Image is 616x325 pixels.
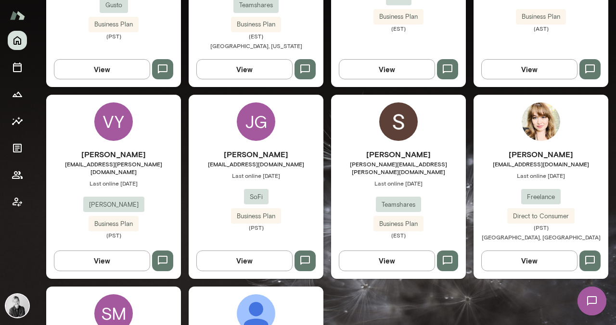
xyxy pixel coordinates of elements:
[379,102,418,141] img: Sam Bezilla
[331,25,466,32] span: (EST)
[8,31,27,50] button: Home
[244,192,269,202] span: SoFi
[196,250,293,271] button: View
[8,85,27,104] button: Growth Plan
[94,102,133,141] div: VY
[331,149,466,160] h6: [PERSON_NAME]
[89,20,139,29] span: Business Plan
[189,32,323,40] span: (EST)
[474,25,608,32] span: (AST)
[8,192,27,212] button: Client app
[46,32,181,40] span: (PST)
[89,219,139,229] span: Business Plan
[481,250,577,271] button: View
[339,250,435,271] button: View
[331,231,466,239] span: (EST)
[54,250,150,271] button: View
[189,160,323,168] span: [EMAIL_ADDRESS][DOMAIN_NAME]
[481,59,577,79] button: View
[474,172,608,179] span: Last online [DATE]
[231,212,281,221] span: Business Plan
[83,200,144,210] span: [PERSON_NAME]
[331,160,466,175] span: [PERSON_NAME][EMAIL_ADDRESS][PERSON_NAME][DOMAIN_NAME]
[46,160,181,175] span: [EMAIL_ADDRESS][PERSON_NAME][DOMAIN_NAME]
[46,149,181,160] h6: [PERSON_NAME]
[233,0,279,10] span: Teamshares
[331,179,466,187] span: Last online [DATE]
[522,102,560,141] img: Ellie Stills
[521,192,561,202] span: Freelance
[8,138,27,158] button: Documents
[474,160,608,168] span: [EMAIL_ADDRESS][DOMAIN_NAME]
[507,212,575,221] span: Direct to Consumer
[474,224,608,231] span: (PST)
[46,231,181,239] span: (PST)
[189,224,323,231] span: (PST)
[8,58,27,77] button: Sessions
[339,59,435,79] button: View
[231,20,281,29] span: Business Plan
[100,0,128,10] span: Gusto
[210,42,302,49] span: [GEOGRAPHIC_DATA], [US_STATE]
[373,219,423,229] span: Business Plan
[196,59,293,79] button: View
[237,102,275,141] div: JG
[46,179,181,187] span: Last online [DATE]
[373,12,423,22] span: Business Plan
[516,12,566,22] span: Business Plan
[482,234,601,240] span: [GEOGRAPHIC_DATA], [GEOGRAPHIC_DATA]
[189,149,323,160] h6: [PERSON_NAME]
[10,6,25,25] img: Mento
[6,294,29,317] img: Tré Wright
[8,165,27,185] button: Members
[376,200,421,210] span: Teamshares
[189,172,323,179] span: Last online [DATE]
[474,149,608,160] h6: [PERSON_NAME]
[8,112,27,131] button: Insights
[54,59,150,79] button: View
